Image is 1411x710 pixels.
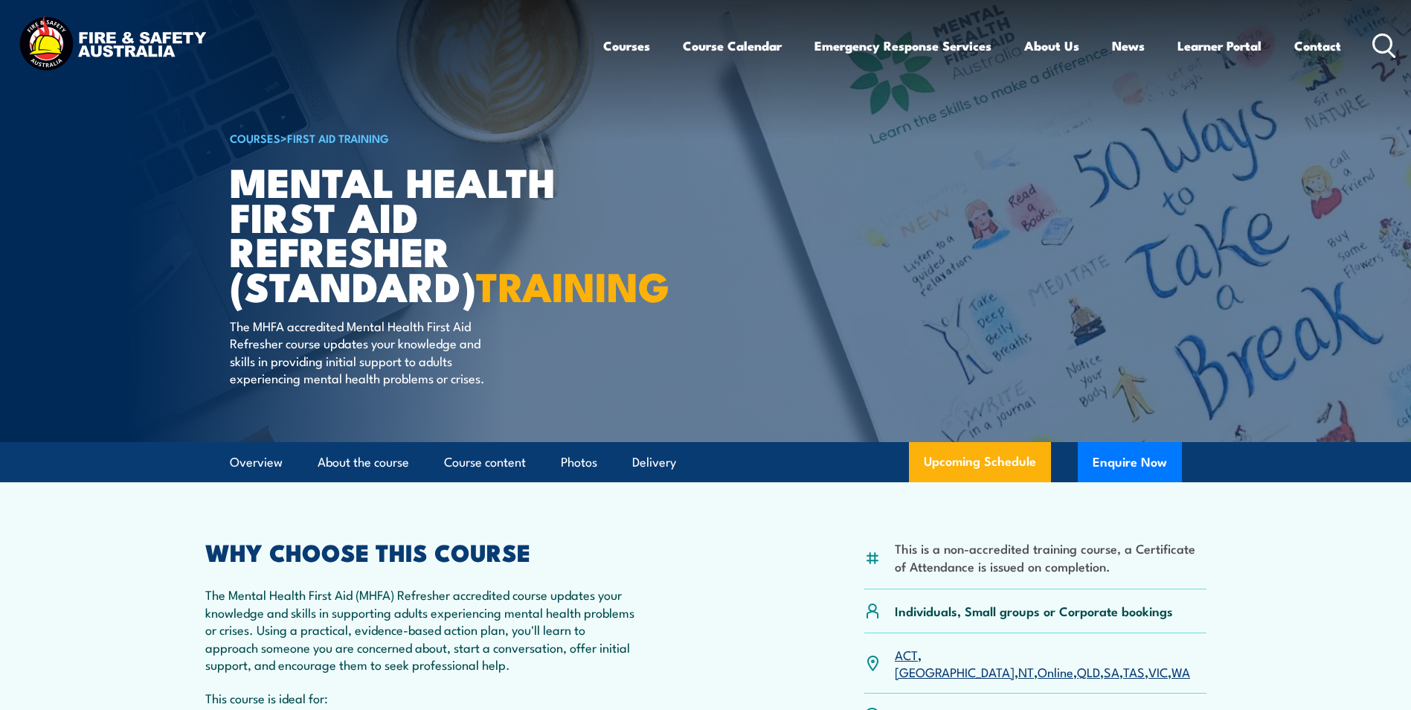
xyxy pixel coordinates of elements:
a: First Aid Training [287,129,389,146]
a: [GEOGRAPHIC_DATA] [895,662,1015,680]
a: Contact [1294,26,1341,65]
a: WA [1171,662,1190,680]
p: Individuals, Small groups or Corporate bookings [895,602,1173,619]
a: About the course [318,443,409,482]
a: Delivery [632,443,676,482]
a: NT [1018,662,1034,680]
h1: Mental Health First Aid Refresher (Standard) [230,164,597,303]
p: The MHFA accredited Mental Health First Aid Refresher course updates your knowledge and skills in... [230,317,501,387]
a: News [1112,26,1145,65]
li: This is a non-accredited training course, a Certificate of Attendance is issued on completion. [895,540,1206,575]
a: Course Calendar [683,26,782,65]
a: Online [1038,662,1073,680]
h6: > [230,129,597,147]
a: Emergency Response Services [814,26,991,65]
a: ACT [895,645,918,663]
strong: TRAINING [476,254,669,316]
h2: WHY CHOOSE THIS COURSE [205,541,640,562]
p: The Mental Health First Aid (MHFA) Refresher accredited course updates your knowledge and skills ... [205,586,640,673]
a: Course content [444,443,526,482]
a: Upcoming Schedule [909,442,1051,482]
a: VIC [1148,662,1168,680]
a: SA [1104,662,1119,680]
p: , , , , , , , , [895,646,1206,681]
a: QLD [1077,662,1100,680]
a: About Us [1024,26,1079,65]
a: COURSES [230,129,280,146]
a: Courses [603,26,650,65]
a: Learner Portal [1177,26,1261,65]
a: TAS [1123,662,1145,680]
a: Photos [561,443,597,482]
p: This course is ideal for: [205,689,640,706]
button: Enquire Now [1078,442,1182,482]
a: Overview [230,443,283,482]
